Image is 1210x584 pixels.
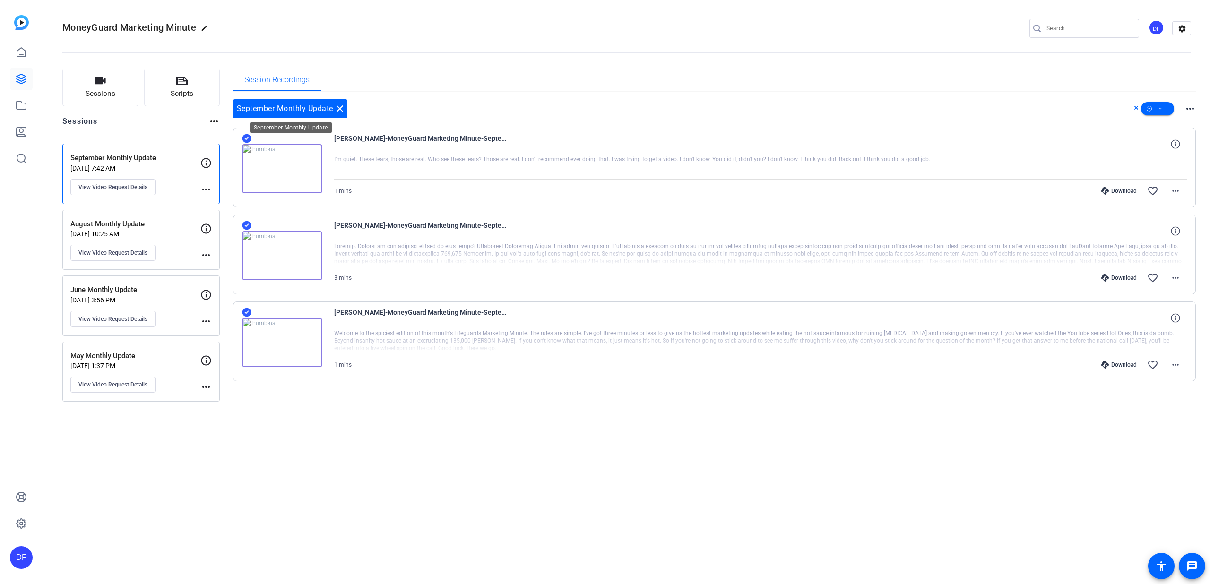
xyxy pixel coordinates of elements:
[242,318,322,367] img: thumb-nail
[233,99,347,118] div: September Monthly Update
[1149,20,1164,35] div: DF
[1097,187,1141,195] div: Download
[70,311,156,327] button: View Video Request Details
[1186,560,1198,572] mat-icon: message
[334,188,352,194] span: 1 mins
[14,15,29,30] img: blue-gradient.svg
[70,351,200,361] p: May Monthly Update
[242,231,322,280] img: thumb-nail
[200,249,212,261] mat-icon: more_horiz
[1147,272,1158,283] mat-icon: favorite_border
[70,245,156,261] button: View Video Request Details
[78,249,147,257] span: View Video Request Details
[1097,361,1141,369] div: Download
[1184,103,1196,114] mat-icon: more_horiz
[1046,23,1132,34] input: Search
[70,179,156,195] button: View Video Request Details
[86,88,115,99] span: Sessions
[70,296,200,304] p: [DATE] 3:56 PM
[334,275,352,281] span: 3 mins
[70,377,156,393] button: View Video Request Details
[62,69,138,106] button: Sessions
[1147,185,1158,197] mat-icon: favorite_border
[334,220,509,242] span: [PERSON_NAME]-MoneyGuard Marketing Minute-September Monthly Update-1756745185722-webcam
[78,381,147,388] span: View Video Request Details
[144,69,220,106] button: Scripts
[1097,274,1141,282] div: Download
[334,361,352,368] span: 1 mins
[171,88,193,99] span: Scripts
[78,183,147,191] span: View Video Request Details
[62,116,98,134] h2: Sessions
[200,316,212,327] mat-icon: more_horiz
[1170,272,1181,283] mat-icon: more_horiz
[200,184,212,195] mat-icon: more_horiz
[208,116,220,127] mat-icon: more_horiz
[70,230,200,238] p: [DATE] 10:25 AM
[242,144,322,193] img: thumb-nail
[70,164,200,172] p: [DATE] 7:42 AM
[70,153,200,163] p: September Monthly Update
[78,315,147,323] span: View Video Request Details
[70,284,200,295] p: June Monthly Update
[1156,560,1167,572] mat-icon: accessibility
[201,25,212,36] mat-icon: edit
[70,362,200,369] p: [DATE] 1:37 PM
[334,103,346,114] mat-icon: close
[1170,359,1181,370] mat-icon: more_horiz
[244,76,310,84] span: Session Recordings
[200,381,212,393] mat-icon: more_horiz
[1149,20,1165,36] ngx-avatar: Dmitri Floyd
[1170,185,1181,197] mat-icon: more_horiz
[1173,22,1192,36] mat-icon: settings
[334,133,509,155] span: [PERSON_NAME]-MoneyGuard Marketing Minute-September Monthly Update-1756745433089-webcam
[62,22,196,33] span: MoneyGuard Marketing Minute
[334,307,509,329] span: [PERSON_NAME]-MoneyGuard Marketing Minute-September Monthly Update-1756744874065-webcam
[10,546,33,569] div: DF
[1147,359,1158,370] mat-icon: favorite_border
[70,219,200,230] p: August Monthly Update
